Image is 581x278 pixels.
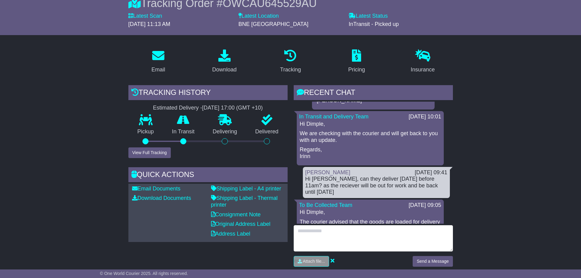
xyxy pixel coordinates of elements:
[151,66,165,74] div: Email
[349,13,388,20] label: Latest Status
[305,169,350,175] a: [PERSON_NAME]
[305,176,447,196] div: Hi [PERSON_NAME], can they deliver [DATE] before 11am? as the reciever will be out for work and b...
[132,186,181,192] a: Email Documents
[211,221,271,227] a: Original Address Label
[413,256,453,267] button: Send a Message
[407,47,439,76] a: Insurance
[344,47,369,76] a: Pricing
[211,195,278,208] a: Shipping Label - Thermal printer
[349,21,399,27] span: InTransit - Picked up
[246,128,288,135] p: Delivered
[147,47,169,76] a: Email
[100,271,188,276] span: © One World Courier 2025. All rights reserved.
[128,147,171,158] button: View Full Tracking
[128,167,288,184] div: Quick Actions
[299,202,353,208] a: To Be Collected Team
[211,231,250,237] a: Address Label
[238,21,308,27] span: BNE [GEOGRAPHIC_DATA]
[128,85,288,102] div: Tracking history
[300,219,441,232] p: The courier advised that the goods are loaded for delivery [DATE].
[300,121,441,128] p: Hi Dimple,
[238,13,279,20] label: Latest Location
[128,128,163,135] p: Pickup
[276,47,305,76] a: Tracking
[128,13,162,20] label: Latest Scan
[211,211,261,218] a: Consignment Note
[300,146,441,160] p: Regards, Irinn
[299,114,369,120] a: In Transit and Delivery Team
[409,114,441,120] div: [DATE] 10:01
[202,105,263,111] div: [DATE] 17:00 (GMT +10)
[128,21,170,27] span: [DATE] 11:13 AM
[212,66,237,74] div: Download
[415,169,447,176] div: [DATE] 09:41
[348,66,365,74] div: Pricing
[300,130,441,143] p: We are checking with the courier and will get back to you with an update.
[208,47,241,76] a: Download
[128,105,288,111] div: Estimated Delivery -
[409,202,441,209] div: [DATE] 09:05
[300,209,441,216] p: Hi Dimple,
[204,128,246,135] p: Delivering
[280,66,301,74] div: Tracking
[411,66,435,74] div: Insurance
[163,128,204,135] p: In Transit
[211,186,281,192] a: Shipping Label - A4 printer
[132,195,191,201] a: Download Documents
[294,85,453,102] div: RECENT CHAT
